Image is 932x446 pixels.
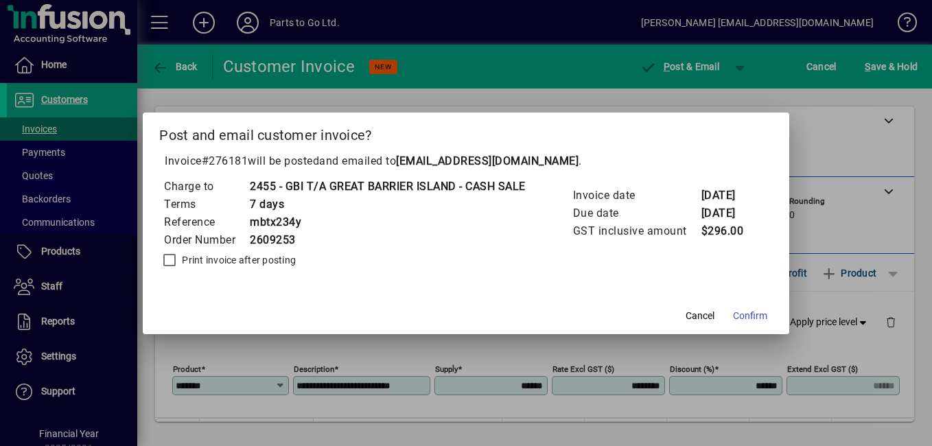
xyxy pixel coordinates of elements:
td: $296.00 [701,222,756,240]
p: Invoice will be posted . [159,153,773,169]
b: [EMAIL_ADDRESS][DOMAIN_NAME] [396,154,579,167]
td: Invoice date [572,187,701,204]
td: Due date [572,204,701,222]
span: Confirm [733,309,767,323]
td: GST inclusive amount [572,222,701,240]
td: Charge to [163,178,249,196]
td: Terms [163,196,249,213]
label: Print invoice after posting [179,253,296,267]
td: 2455 - GBI T/A GREAT BARRIER ISLAND - CASH SALE [249,178,526,196]
td: [DATE] [701,187,756,204]
td: Order Number [163,231,249,249]
td: mbtx234y [249,213,526,231]
span: and emailed to [319,154,579,167]
td: 7 days [249,196,526,213]
button: Confirm [727,304,773,329]
td: 2609253 [249,231,526,249]
h2: Post and email customer invoice? [143,113,789,152]
span: Cancel [686,309,714,323]
td: [DATE] [701,204,756,222]
td: Reference [163,213,249,231]
button: Cancel [678,304,722,329]
span: #276181 [202,154,248,167]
